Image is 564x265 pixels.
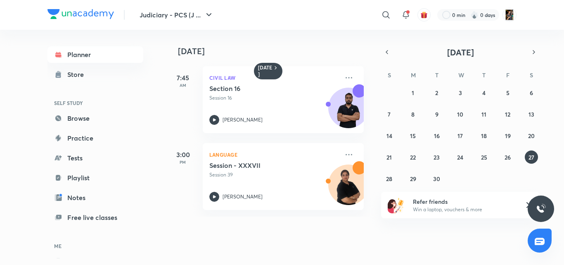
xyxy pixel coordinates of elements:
abbr: Thursday [482,71,486,79]
abbr: September 11, 2025 [481,110,486,118]
a: Company Logo [47,9,114,21]
button: September 12, 2025 [501,107,514,121]
abbr: September 2, 2025 [435,89,438,97]
p: [PERSON_NAME] [223,193,263,201]
button: avatar [417,8,431,21]
button: September 17, 2025 [454,129,467,142]
button: September 10, 2025 [454,107,467,121]
abbr: September 27, 2025 [528,153,534,161]
a: Store [47,66,143,83]
button: September 7, 2025 [383,107,396,121]
button: September 24, 2025 [454,150,467,164]
button: September 26, 2025 [501,150,514,164]
a: Practice [47,130,143,146]
abbr: September 15, 2025 [410,132,416,140]
abbr: Saturday [530,71,533,79]
h6: Refer friends [413,197,514,206]
abbr: September 29, 2025 [410,175,416,183]
h5: 3:00 [166,150,199,160]
button: September 30, 2025 [430,172,443,185]
p: Session 39 [209,171,339,179]
abbr: September 12, 2025 [505,110,510,118]
button: Judiciary - PCS (J ... [135,7,219,23]
abbr: September 14, 2025 [386,132,392,140]
img: ttu [536,204,546,214]
abbr: Tuesday [435,71,438,79]
abbr: September 1, 2025 [412,89,414,97]
img: Company Logo [47,9,114,19]
h5: Session - XXXVII [209,161,312,170]
button: September 28, 2025 [383,172,396,185]
img: referral [388,197,404,213]
img: Avatar [329,92,368,132]
button: September 3, 2025 [454,86,467,99]
img: Mahima Saini [502,8,517,22]
button: September 16, 2025 [430,129,443,142]
button: September 14, 2025 [383,129,396,142]
abbr: Monday [411,71,416,79]
h5: Section 16 [209,84,312,93]
button: September 21, 2025 [383,150,396,164]
h5: 7:45 [166,73,199,83]
abbr: September 22, 2025 [410,153,416,161]
p: Win a laptop, vouchers & more [413,206,514,213]
p: Civil Law [209,73,339,83]
img: streak [470,11,479,19]
a: Browse [47,110,143,127]
abbr: September 28, 2025 [386,175,392,183]
button: September 15, 2025 [406,129,419,142]
abbr: September 6, 2025 [530,89,533,97]
button: September 5, 2025 [501,86,514,99]
div: Store [67,69,89,79]
button: [DATE] [393,46,528,58]
p: Language [209,150,339,160]
abbr: September 5, 2025 [506,89,509,97]
abbr: September 8, 2025 [411,110,415,118]
abbr: September 3, 2025 [459,89,462,97]
button: September 29, 2025 [406,172,419,185]
abbr: September 25, 2025 [481,153,487,161]
abbr: September 7, 2025 [388,110,391,118]
a: Free live classes [47,209,143,226]
button: September 22, 2025 [406,150,419,164]
abbr: Sunday [388,71,391,79]
abbr: September 23, 2025 [434,153,440,161]
a: Notes [47,189,143,206]
img: avatar [420,11,428,19]
button: September 6, 2025 [525,86,538,99]
abbr: September 10, 2025 [457,110,463,118]
abbr: September 26, 2025 [505,153,511,161]
abbr: September 24, 2025 [457,153,463,161]
a: Planner [47,46,143,63]
abbr: September 19, 2025 [505,132,511,140]
button: September 13, 2025 [525,107,538,121]
abbr: September 13, 2025 [528,110,534,118]
abbr: September 21, 2025 [386,153,392,161]
button: September 25, 2025 [477,150,491,164]
span: [DATE] [447,47,474,58]
button: September 1, 2025 [406,86,419,99]
p: Session 16 [209,94,339,102]
abbr: Friday [506,71,509,79]
p: PM [166,160,199,165]
button: September 9, 2025 [430,107,443,121]
button: September 8, 2025 [406,107,419,121]
abbr: September 18, 2025 [481,132,487,140]
h4: [DATE] [178,46,372,56]
button: September 11, 2025 [477,107,491,121]
abbr: September 30, 2025 [433,175,440,183]
abbr: September 9, 2025 [435,110,438,118]
abbr: September 17, 2025 [457,132,463,140]
abbr: September 4, 2025 [482,89,486,97]
abbr: September 16, 2025 [434,132,440,140]
a: Playlist [47,170,143,186]
img: Avatar [329,169,368,209]
button: September 23, 2025 [430,150,443,164]
button: September 18, 2025 [477,129,491,142]
button: September 19, 2025 [501,129,514,142]
button: September 2, 2025 [430,86,443,99]
h6: ME [47,239,143,253]
h6: [DATE] [258,64,273,78]
p: [PERSON_NAME] [223,116,263,124]
button: September 4, 2025 [477,86,491,99]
